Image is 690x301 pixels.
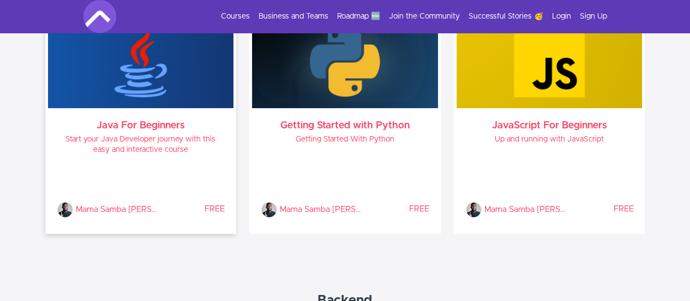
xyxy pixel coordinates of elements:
h3: Getting Started with Python [261,121,429,130]
p: Mama Samba Braima Nelson [76,202,158,218]
p: FREE [566,204,633,215]
a: Java For Beginners Start your Java Developer journey with this easy and interactive course Mama S... [48,15,234,231]
a: Courses [221,11,250,22]
img: Mama Samba Braima Nelson [57,202,73,218]
img: NteUOcLPSH6S48umffks_java.png [48,15,234,108]
a: Roadmap 🆕 [337,11,380,22]
h4: Getting Started With Python [261,134,429,145]
p: FREE [362,204,429,215]
h3: JavaScript For Beginners [465,121,634,130]
a: Getting Started with Python Getting Started With Python Mama Samba Braima Nelson Mama Samba [PERS... [252,15,438,231]
p: FREE [158,204,225,215]
h3: Java For Beginners [57,121,225,130]
h4: Start your Java Developer journey with this easy and interactive course [57,134,225,155]
img: 6CjissJ6SPiMDLzDFPxf_python.png [252,15,438,108]
a: JavaScript For Beginners Up and running with JavaScript Mama Samba Braima Nelson Mama Samba [PERS... [457,15,643,231]
h4: Up and running with JavaScript [465,134,634,145]
p: Mama Samba Braima Nelson [280,202,362,218]
p: Mama Samba Braima Nelson [484,202,566,218]
a: Business and Teams [259,11,328,22]
a: Login [552,11,571,22]
a: Successful Stories 🥳 [469,11,543,22]
img: dARM9lWHSKGAJQimgAyp_javascript.png [457,15,643,108]
a: Sign Up [580,11,607,22]
img: Mama Samba Braima Nelson [465,202,482,218]
a: Join the Community [389,11,460,22]
img: Mama Samba Braima Nelson [261,202,277,218]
